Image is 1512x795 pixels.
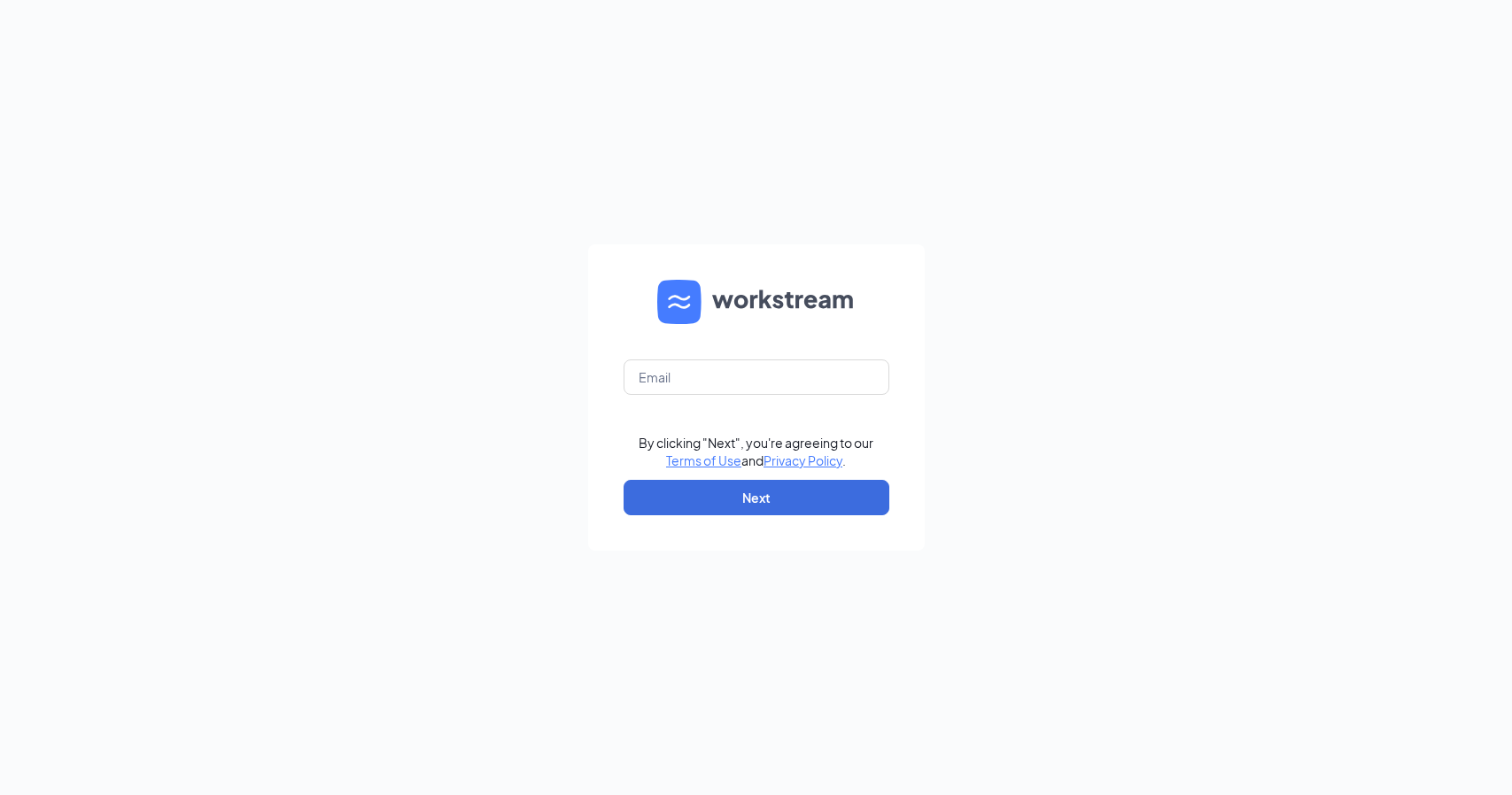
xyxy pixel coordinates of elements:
[764,452,842,468] a: Privacy Policy
[639,434,873,469] div: By clicking "Next", you're agreeing to our and .
[624,480,889,515] button: Next
[666,452,741,468] a: Terms of Use
[657,280,856,324] img: WS logo and Workstream text
[624,359,889,395] input: Email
